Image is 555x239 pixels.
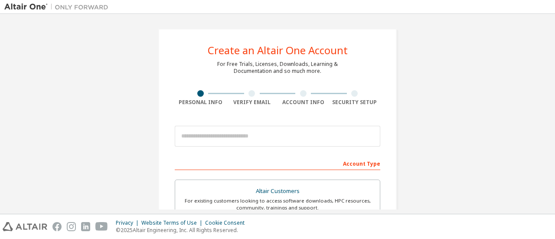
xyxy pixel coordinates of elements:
div: Verify Email [226,99,278,106]
img: youtube.svg [95,222,108,231]
div: For existing customers looking to access software downloads, HPC resources, community, trainings ... [180,197,375,211]
div: Website Terms of Use [141,219,205,226]
div: Cookie Consent [205,219,250,226]
div: Account Type [175,156,380,170]
div: Personal Info [175,99,226,106]
p: © 2025 Altair Engineering, Inc. All Rights Reserved. [116,226,250,234]
img: altair_logo.svg [3,222,47,231]
div: Altair Customers [180,185,375,197]
div: Privacy [116,219,141,226]
div: For Free Trials, Licenses, Downloads, Learning & Documentation and so much more. [217,61,338,75]
img: instagram.svg [67,222,76,231]
img: linkedin.svg [81,222,90,231]
div: Account Info [277,99,329,106]
img: Altair One [4,3,113,11]
div: Create an Altair One Account [208,45,348,56]
div: Security Setup [329,99,381,106]
img: facebook.svg [52,222,62,231]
